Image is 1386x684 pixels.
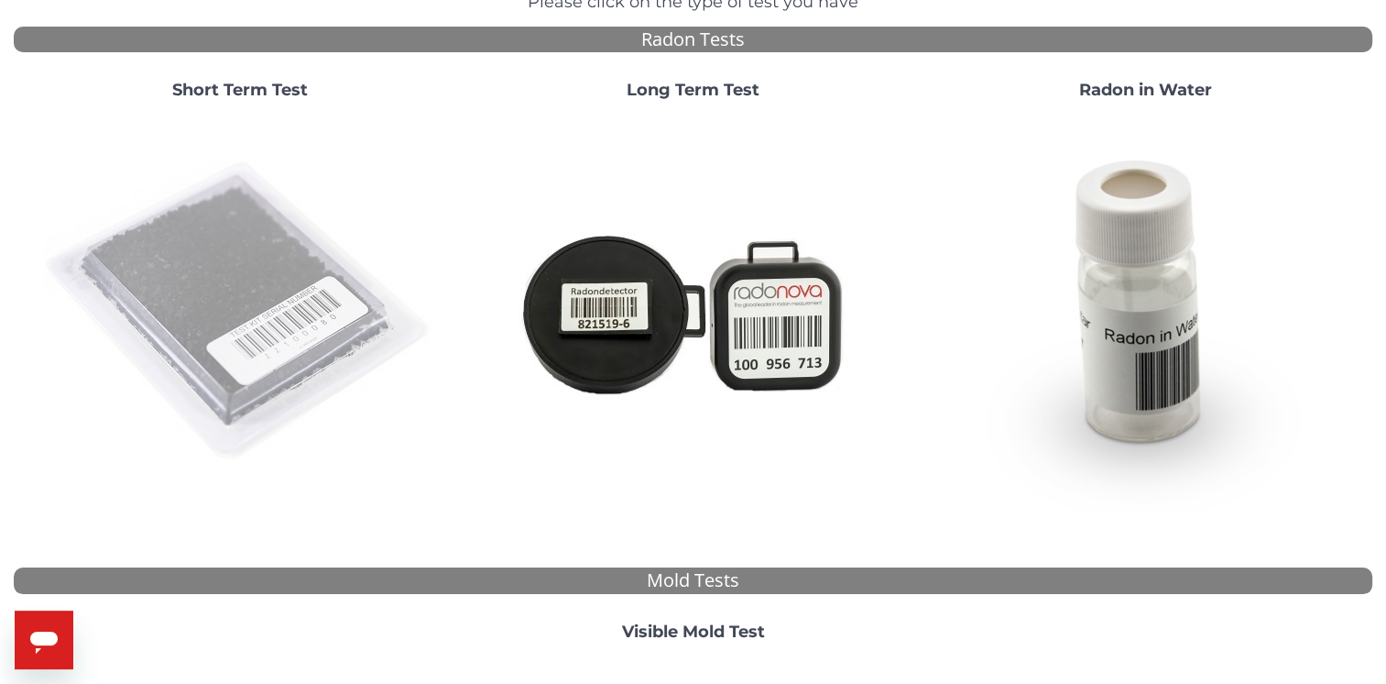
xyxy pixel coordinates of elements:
div: Mold Tests [14,568,1372,594]
div: Radon Tests [14,27,1372,53]
img: RadoninWater.jpg [949,115,1343,509]
iframe: Button to launch messaging window, conversation in progress [15,611,73,669]
strong: Long Term Test [627,80,759,100]
strong: Radon in Water [1079,80,1212,100]
strong: Visible Mold Test [621,622,764,642]
strong: Short Term Test [172,80,308,100]
img: Radtrak2vsRadtrak3.jpg [496,115,889,509]
img: ShortTerm.jpg [43,115,437,509]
